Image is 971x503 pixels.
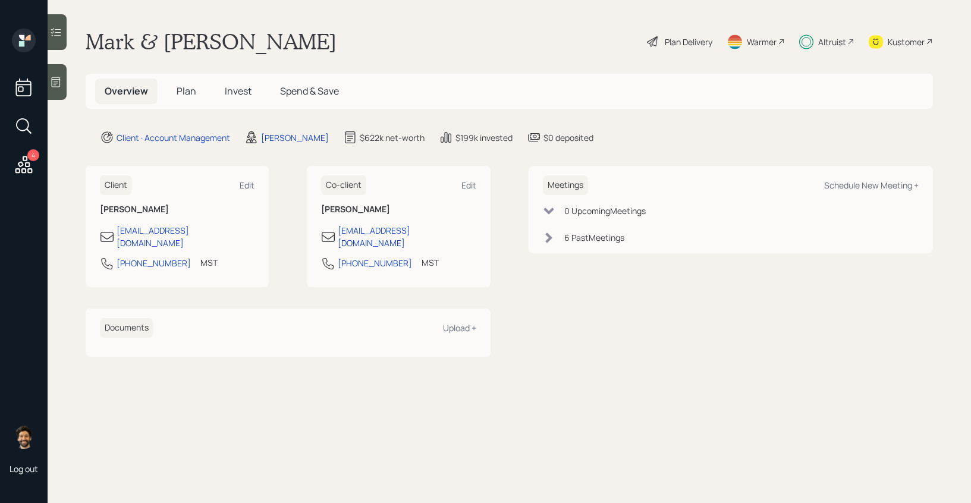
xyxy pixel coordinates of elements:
[455,131,513,144] div: $199k invested
[321,205,476,215] h6: [PERSON_NAME]
[824,180,919,191] div: Schedule New Meeting +
[747,36,777,48] div: Warmer
[100,175,132,195] h6: Client
[10,463,38,474] div: Log out
[461,180,476,191] div: Edit
[564,205,646,217] div: 0 Upcoming Meeting s
[100,318,153,338] h6: Documents
[86,29,337,55] h1: Mark & [PERSON_NAME]
[117,257,191,269] div: [PHONE_NUMBER]
[280,84,339,98] span: Spend & Save
[543,175,588,195] h6: Meetings
[422,256,439,269] div: MST
[12,425,36,449] img: eric-schwartz-headshot.png
[338,224,476,249] div: [EMAIL_ADDRESS][DOMAIN_NAME]
[177,84,196,98] span: Plan
[225,84,252,98] span: Invest
[321,175,366,195] h6: Co-client
[27,149,39,161] div: 4
[100,205,254,215] h6: [PERSON_NAME]
[338,257,412,269] div: [PHONE_NUMBER]
[888,36,925,48] div: Kustomer
[105,84,148,98] span: Overview
[564,231,624,244] div: 6 Past Meeting s
[261,131,329,144] div: [PERSON_NAME]
[240,180,254,191] div: Edit
[443,322,476,334] div: Upload +
[543,131,593,144] div: $0 deposited
[200,256,218,269] div: MST
[360,131,425,144] div: $622k net-worth
[117,224,254,249] div: [EMAIL_ADDRESS][DOMAIN_NAME]
[665,36,712,48] div: Plan Delivery
[117,131,230,144] div: Client · Account Management
[818,36,846,48] div: Altruist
